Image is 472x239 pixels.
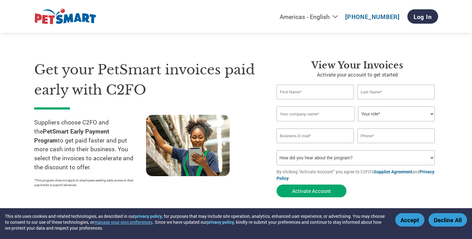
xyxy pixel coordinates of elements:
[277,85,354,99] input: First Name*
[277,129,354,143] input: Invalid Email format
[94,219,153,225] button: manage your own preferences
[34,127,109,144] strong: PetSmart Early Payment Program
[146,115,230,176] img: supply chain worker
[357,85,435,99] input: Last Name*
[277,144,354,148] div: Inavlid Email Address
[357,129,435,143] input: Phone*
[277,168,438,181] p: By clicking "Activate Account" you agree to C2FO's and
[135,213,162,219] a: privacy policy
[277,60,438,71] h3: View Your Invoices
[358,106,435,121] select: Title/Role
[34,60,258,100] h1: Get your PetSmart invoices paid early with C2FO
[357,100,435,104] div: Invalid last name or last name is too long
[34,8,96,25] img: PetSmart
[374,169,412,175] a: Supplier Agreement
[277,71,438,78] p: Activate your account to get started
[277,185,346,197] button: Activate Account
[5,213,386,231] div: This site uses cookies and related technologies, as described in our , for purposes that may incl...
[428,213,467,227] button: Decline All
[34,178,140,187] p: *This program does not apply to employees seeking early access to their paychecks or payroll adva...
[34,118,146,172] p: Suppliers choose C2FO and the to get paid faster and put more cash into their business. You selec...
[277,106,355,121] input: Your company name*
[357,144,435,148] div: Inavlid Phone Number
[407,9,438,24] a: Log In
[207,219,234,225] a: privacy policy
[395,213,424,227] button: Accept
[345,13,400,21] a: [PHONE_NUMBER]
[277,169,434,181] a: Privacy Policy
[277,100,354,104] div: Invalid first name or first name is too long
[277,122,435,126] div: Invalid company name or company name is too long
